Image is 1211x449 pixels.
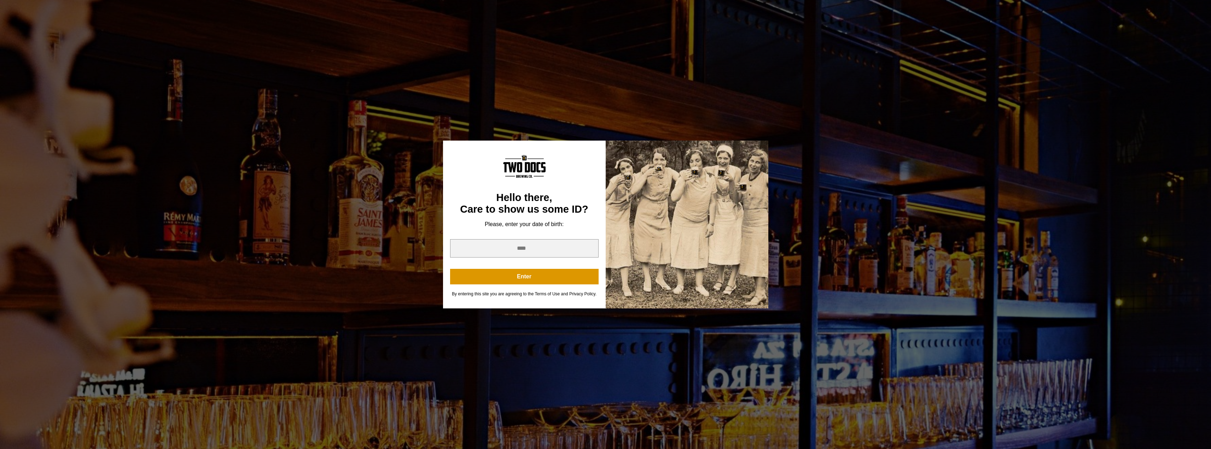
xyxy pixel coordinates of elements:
[450,239,599,258] input: year
[450,269,599,284] button: Enter
[450,291,599,297] div: By entering this site you are agreeing to the Terms of Use and Privacy Policy.
[450,192,599,215] div: Hello there, Care to show us some ID?
[450,221,599,228] div: Please, enter your date of birth:
[503,155,546,178] img: Content Logo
